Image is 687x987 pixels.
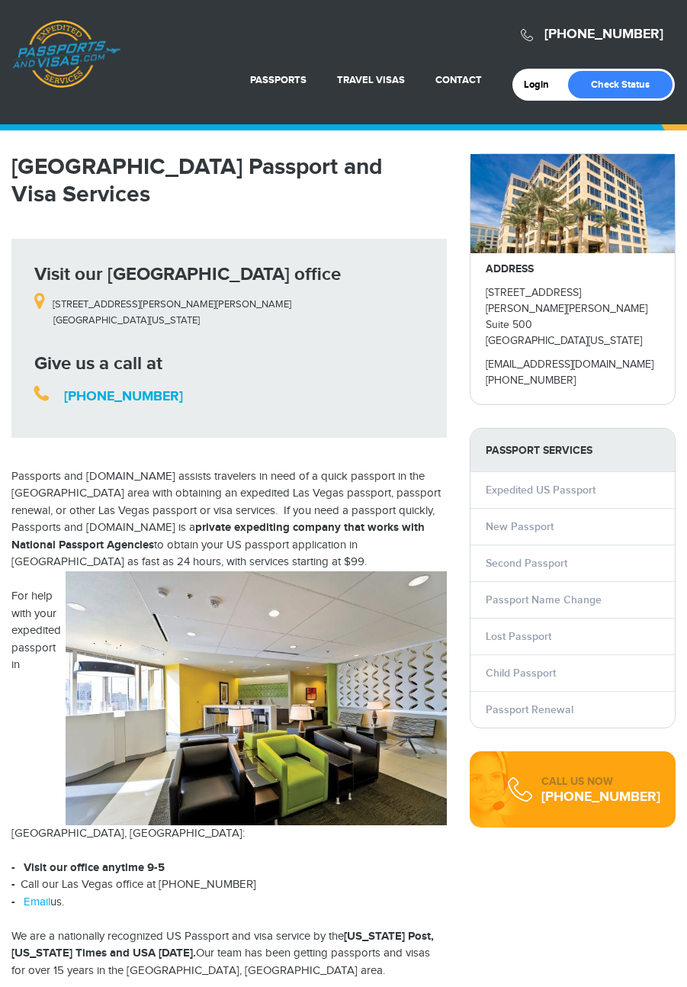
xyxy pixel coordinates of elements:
[486,373,660,389] p: [PHONE_NUMBER]
[11,520,425,552] strong: private expediting company that works with National Passport Agencies
[568,71,673,98] a: Check Status
[486,520,554,533] a: New Passport
[486,593,602,606] a: Passport Name Change
[470,429,675,472] strong: PASSPORT SERVICES
[524,79,560,91] a: Login
[470,154,675,253] img: howardhughes_-_28de80_-_029b8f063c7946511503b0bb3931d518761db640.jpg
[64,388,183,405] a: [PHONE_NUMBER]
[541,789,660,805] div: [PHONE_NUMBER]
[250,74,307,86] a: Passports
[486,703,573,716] a: Passport Renewal
[544,26,663,43] a: [PHONE_NUMBER]
[34,352,162,375] strong: Give us a call at
[486,262,534,275] strong: ADDRESS
[486,285,660,349] p: [STREET_ADDRESS][PERSON_NAME][PERSON_NAME] Suite 500 [GEOGRAPHIC_DATA][US_STATE]
[34,288,435,328] p: [STREET_ADDRESS][PERSON_NAME][PERSON_NAME] [GEOGRAPHIC_DATA][US_STATE]
[34,263,341,285] strong: Visit our [GEOGRAPHIC_DATA] office
[486,630,551,643] a: Lost Passport
[24,860,165,875] strong: Visit our office anytime 9-5
[486,557,567,570] a: Second Passport
[12,20,120,88] a: Passports & [DOMAIN_NAME]
[435,74,482,86] a: Contact
[11,588,447,842] p: For help with your expedited passport in [GEOGRAPHIC_DATA], [GEOGRAPHIC_DATA]:
[337,74,405,86] a: Travel Visas
[11,894,447,911] li: us.
[24,895,50,908] a: Email
[11,153,447,208] h1: [GEOGRAPHIC_DATA] Passport and Visa Services
[486,484,596,497] a: Expedited US Passport
[486,358,653,371] a: [EMAIL_ADDRESS][DOMAIN_NAME]
[541,774,660,789] div: CALL US NOW
[11,928,447,980] p: We are a nationally recognized US Passport and visa service by the Our team has been getting pass...
[11,876,447,894] li: Call our Las Vegas office at [PHONE_NUMBER]
[11,468,447,571] p: Passports and [DOMAIN_NAME] assists travelers in need of a quick passport in the [GEOGRAPHIC_DATA...
[486,667,556,680] a: Child Passport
